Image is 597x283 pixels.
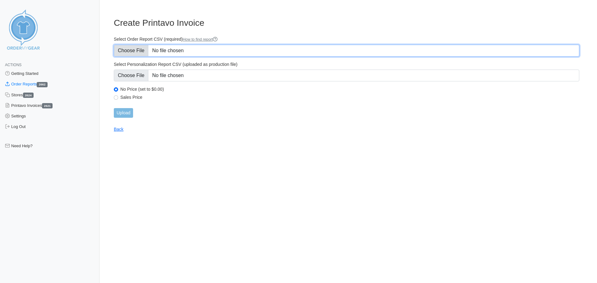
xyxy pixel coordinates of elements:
[5,63,21,67] span: Actions
[23,93,34,98] span: 2624
[114,108,133,118] input: Upload
[114,36,579,42] label: Select Order Report CSV (required)
[42,103,53,108] span: 2621
[114,127,123,132] a: Back
[114,18,579,28] h3: Create Printavo Invoice
[37,82,47,87] span: 2662
[120,86,579,92] label: No Price (set to $0.00)
[114,62,579,67] label: Select Personalization Report CSV (uploaded as production file)
[183,37,218,42] a: How to find report
[120,94,579,100] label: Sales Price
